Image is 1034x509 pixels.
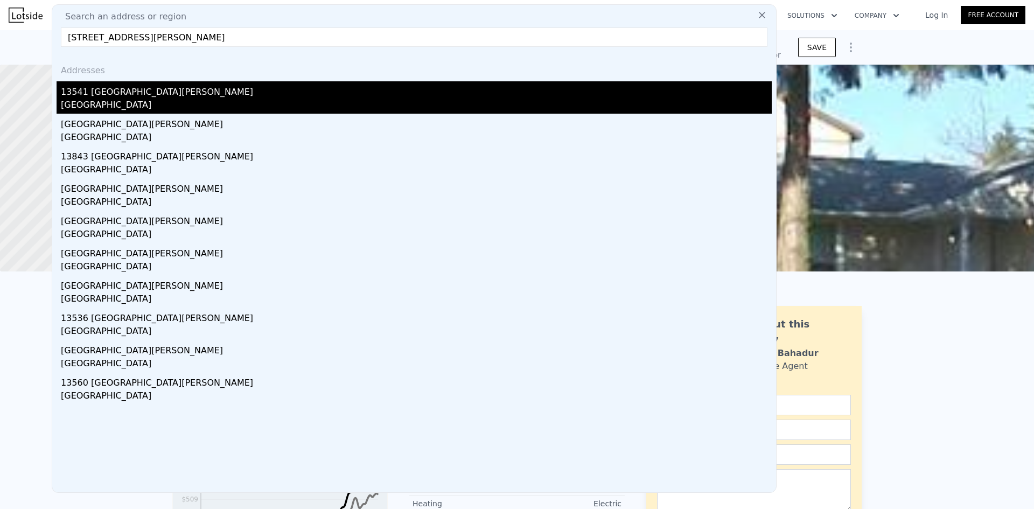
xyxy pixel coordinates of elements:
[61,340,772,357] div: [GEOGRAPHIC_DATA][PERSON_NAME]
[181,496,198,503] tspan: $509
[61,357,772,372] div: [GEOGRAPHIC_DATA]
[61,131,772,146] div: [GEOGRAPHIC_DATA]
[61,325,772,340] div: [GEOGRAPHIC_DATA]
[731,347,819,360] div: Siddhant Bahadur
[61,99,772,114] div: [GEOGRAPHIC_DATA]
[731,317,851,347] div: Ask about this property
[61,146,772,163] div: 13843 [GEOGRAPHIC_DATA][PERSON_NAME]
[61,292,772,308] div: [GEOGRAPHIC_DATA]
[61,178,772,196] div: [GEOGRAPHIC_DATA][PERSON_NAME]
[61,211,772,228] div: [GEOGRAPHIC_DATA][PERSON_NAME]
[61,163,772,178] div: [GEOGRAPHIC_DATA]
[61,275,772,292] div: [GEOGRAPHIC_DATA][PERSON_NAME]
[61,196,772,211] div: [GEOGRAPHIC_DATA]
[61,243,772,260] div: [GEOGRAPHIC_DATA][PERSON_NAME]
[61,81,772,99] div: 13541 [GEOGRAPHIC_DATA][PERSON_NAME]
[61,260,772,275] div: [GEOGRAPHIC_DATA]
[61,372,772,389] div: 13560 [GEOGRAPHIC_DATA][PERSON_NAME]
[57,55,772,81] div: Addresses
[961,6,1025,24] a: Free Account
[61,114,772,131] div: [GEOGRAPHIC_DATA][PERSON_NAME]
[61,228,772,243] div: [GEOGRAPHIC_DATA]
[846,6,908,25] button: Company
[840,37,862,58] button: Show Options
[912,10,961,20] a: Log In
[798,38,836,57] button: SAVE
[61,308,772,325] div: 13536 [GEOGRAPHIC_DATA][PERSON_NAME]
[57,10,186,23] span: Search an address or region
[779,6,846,25] button: Solutions
[9,8,43,23] img: Lotside
[61,389,772,405] div: [GEOGRAPHIC_DATA]
[517,498,621,509] div: Electric
[413,498,517,509] div: Heating
[693,50,781,60] div: Off Market, last sold for
[61,27,767,47] input: Enter an address, city, region, neighborhood or zip code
